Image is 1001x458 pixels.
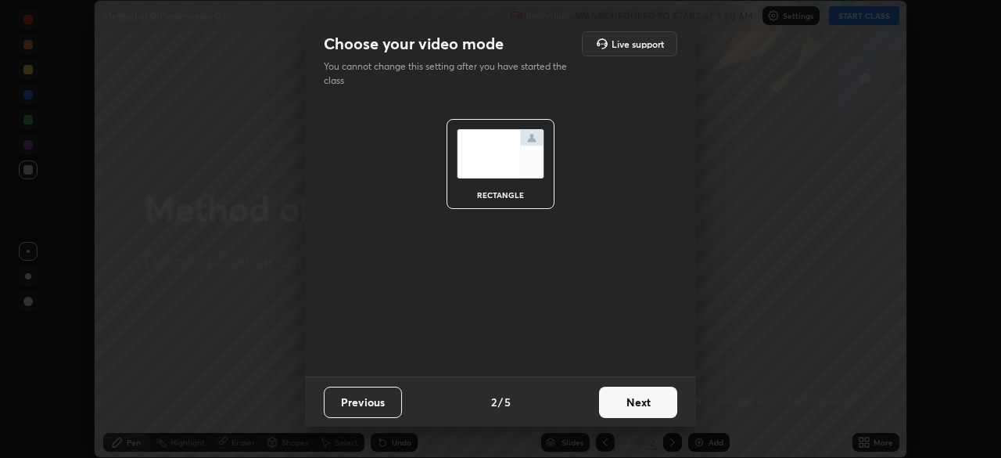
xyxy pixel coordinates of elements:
[324,34,504,54] h2: Choose your video mode
[498,394,503,410] h4: /
[599,387,677,418] button: Next
[469,191,532,199] div: rectangle
[324,60,577,88] p: You cannot change this setting after you have started the class
[612,39,664,49] h5: Live support
[324,387,402,418] button: Previous
[504,394,511,410] h4: 5
[491,394,497,410] h4: 2
[457,129,544,179] img: normalScreenIcon.ae25ed63.svg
